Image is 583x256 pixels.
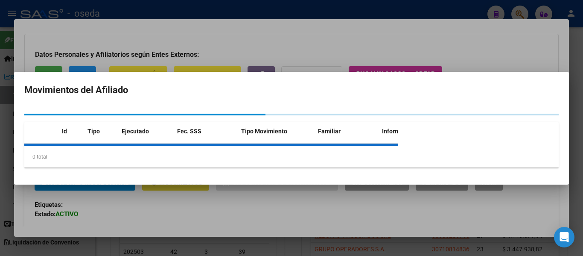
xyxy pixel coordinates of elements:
[174,122,238,141] datatable-header-cell: Fec. SSS
[24,146,559,168] div: 0 total
[382,128,425,135] span: Informable SSS
[84,122,118,141] datatable-header-cell: Tipo
[315,122,379,141] datatable-header-cell: Familiar
[238,122,315,141] datatable-header-cell: Tipo Movimiento
[241,128,287,135] span: Tipo Movimiento
[87,128,100,135] span: Tipo
[318,128,341,135] span: Familiar
[118,122,174,141] datatable-header-cell: Ejecutado
[177,128,201,135] span: Fec. SSS
[62,128,67,135] span: Id
[122,128,149,135] span: Ejecutado
[379,122,443,141] datatable-header-cell: Informable SSS
[24,82,559,98] h2: Movimientos del Afiliado
[58,122,84,141] datatable-header-cell: Id
[554,227,574,247] div: Open Intercom Messenger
